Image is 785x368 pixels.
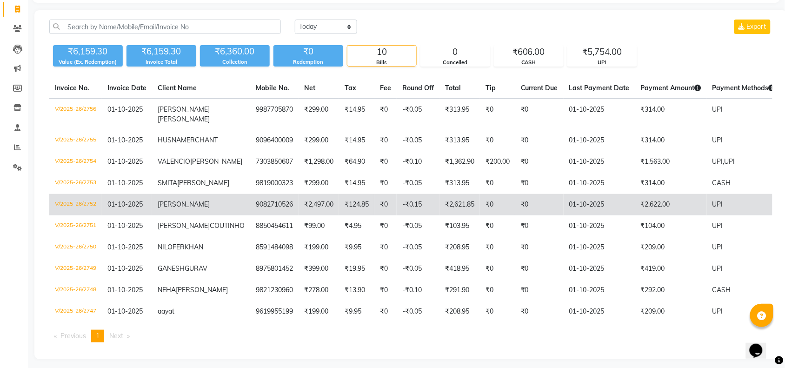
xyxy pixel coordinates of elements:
[480,130,515,151] td: ₹0
[564,215,635,237] td: 01-10-2025
[339,301,374,322] td: ₹9.95
[374,215,397,237] td: ₹0
[397,237,439,258] td: -₹0.05
[480,237,515,258] td: ₹0
[250,301,299,322] td: 9619955199
[712,221,723,230] span: UPI
[480,151,515,173] td: ₹200.00
[439,301,480,322] td: ₹208.95
[185,243,203,251] span: KHAN
[635,194,707,215] td: ₹2,622.00
[712,157,725,166] span: UPI,
[564,151,635,173] td: 01-10-2025
[250,237,299,258] td: 8591484098
[158,286,176,294] span: NEHA
[339,99,374,130] td: ₹14.95
[158,243,185,251] span: NILOFER
[339,280,374,301] td: ₹13.90
[712,286,731,294] span: CASH
[107,179,143,187] span: 01-10-2025
[486,84,496,92] span: Tip
[256,84,289,92] span: Mobile No.
[374,151,397,173] td: ₹0
[402,84,434,92] span: Round Off
[515,173,564,194] td: ₹0
[210,221,245,230] span: COUTINHO
[49,330,772,342] nav: Pagination
[374,280,397,301] td: ₹0
[397,301,439,322] td: -₹0.05
[515,301,564,322] td: ₹0
[345,84,356,92] span: Tax
[480,215,515,237] td: ₹0
[158,105,210,114] span: [PERSON_NAME]
[299,215,339,237] td: ₹99.00
[635,258,707,280] td: ₹419.00
[49,237,102,258] td: V/2025-26/2750
[107,157,143,166] span: 01-10-2025
[49,215,102,237] td: V/2025-26/2751
[107,136,143,144] span: 01-10-2025
[515,215,564,237] td: ₹0
[158,307,174,315] span: aayat
[299,173,339,194] td: ₹299.00
[635,130,707,151] td: ₹314.00
[397,258,439,280] td: -₹0.05
[250,99,299,130] td: 9987705870
[126,58,196,66] div: Invoice Total
[494,46,563,59] div: ₹606.00
[49,258,102,280] td: V/2025-26/2749
[712,105,723,114] span: UPI
[439,173,480,194] td: ₹313.95
[339,151,374,173] td: ₹64.90
[564,173,635,194] td: 01-10-2025
[374,173,397,194] td: ₹0
[158,200,210,208] span: [PERSON_NAME]
[339,215,374,237] td: ₹4.95
[176,286,228,294] span: [PERSON_NAME]
[250,280,299,301] td: 9821230960
[397,194,439,215] td: -₹0.15
[107,84,146,92] span: Invoice Date
[515,237,564,258] td: ₹0
[49,280,102,301] td: V/2025-26/2748
[158,157,190,166] span: VALENCIO
[439,215,480,237] td: ₹103.95
[421,59,490,67] div: Cancelled
[250,194,299,215] td: 9082710526
[107,105,143,114] span: 01-10-2025
[339,194,374,215] td: ₹124.85
[515,130,564,151] td: ₹0
[515,280,564,301] td: ₹0
[49,130,102,151] td: V/2025-26/2755
[564,130,635,151] td: 01-10-2025
[177,179,229,187] span: [PERSON_NAME]
[480,194,515,215] td: ₹0
[250,130,299,151] td: 9096400009
[421,46,490,59] div: 0
[299,130,339,151] td: ₹299.00
[635,280,707,301] td: ₹292.00
[190,157,242,166] span: [PERSON_NAME]
[564,301,635,322] td: 01-10-2025
[374,301,397,322] td: ₹0
[107,286,143,294] span: 01-10-2025
[564,237,635,258] td: 01-10-2025
[374,237,397,258] td: ₹0
[299,194,339,215] td: ₹2,497.00
[158,264,185,273] span: GANESH
[250,151,299,173] td: 7303850607
[712,264,723,273] span: UPI
[641,84,701,92] span: Payment Amount
[635,301,707,322] td: ₹209.00
[521,84,558,92] span: Current Due
[49,194,102,215] td: V/2025-26/2752
[250,173,299,194] td: 9819000323
[374,99,397,130] td: ₹0
[746,331,776,359] iframe: chat widget
[107,200,143,208] span: 01-10-2025
[480,280,515,301] td: ₹0
[712,243,723,251] span: UPI
[480,258,515,280] td: ₹0
[397,130,439,151] td: -₹0.05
